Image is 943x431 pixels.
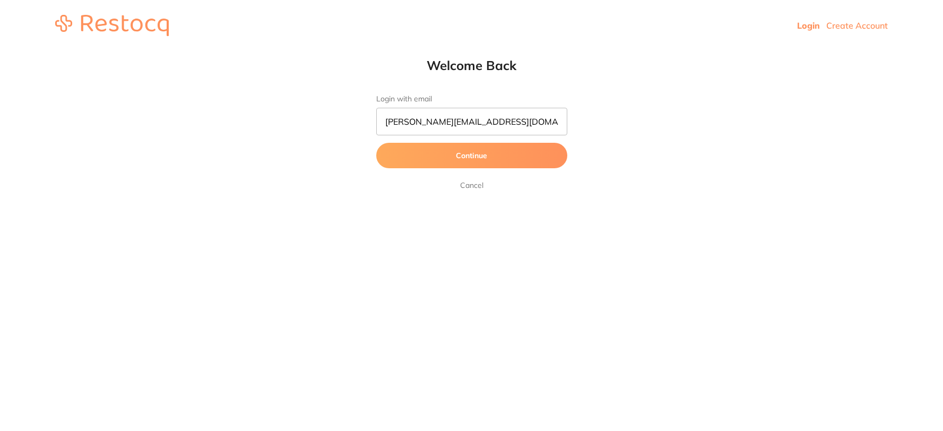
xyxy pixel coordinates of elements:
[797,20,820,31] a: Login
[55,15,169,36] img: restocq_logo.svg
[458,179,486,192] a: Cancel
[355,57,589,73] h1: Welcome Back
[376,94,567,104] label: Login with email
[826,20,888,31] a: Create Account
[376,143,567,168] button: Continue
